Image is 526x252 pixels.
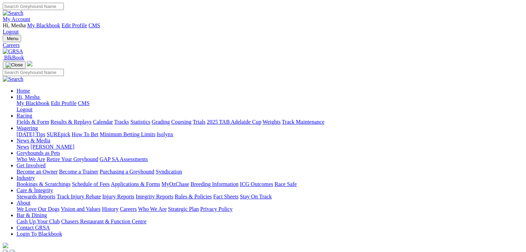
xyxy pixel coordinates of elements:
div: Care & Integrity [17,194,523,200]
div: News & Media [17,144,523,150]
a: Integrity Reports [136,194,173,199]
span: Hi, Mesha [17,94,40,100]
img: logo-grsa-white.png [3,243,8,248]
img: Search [3,10,23,16]
span: Hi, Mesha [3,22,26,28]
a: CMS [88,22,100,28]
img: Close [6,62,23,68]
a: Privacy Policy [200,206,233,212]
div: Industry [17,181,523,187]
div: Get Involved [17,169,523,175]
a: Greyhounds as Pets [17,150,60,156]
a: History [102,206,118,212]
a: Syndication [156,169,182,175]
button: Toggle navigation [3,35,21,42]
a: Fields & Form [17,119,49,125]
a: Contact GRSA [17,225,50,231]
a: Become an Owner [17,169,58,175]
a: Logout [17,106,32,112]
a: MyOzChase [162,181,189,187]
a: GAP SA Assessments [100,156,148,162]
input: Search [3,3,64,10]
a: CMS [78,100,90,106]
a: Edit Profile [51,100,77,106]
a: Hi, Mesha [17,94,41,100]
a: Industry [17,175,35,181]
a: Edit Profile [61,22,87,28]
a: Weights [263,119,281,125]
a: Isolynx [157,131,173,137]
button: Toggle navigation [3,61,26,69]
a: Vision and Values [61,206,100,212]
a: Retire Your Greyhound [47,156,98,162]
a: Rules & Policies [175,194,212,199]
a: Track Maintenance [282,119,324,125]
a: My Account [3,16,30,22]
img: logo-grsa-white.png [27,61,32,66]
a: How To Bet [72,131,99,137]
div: Wagering [17,131,523,138]
a: Results & Replays [50,119,91,125]
a: News [17,144,29,150]
a: BlkBook [3,55,24,60]
div: My Account [3,22,523,35]
a: Get Involved [17,162,46,168]
a: Race Safe [274,181,296,187]
img: GRSA [3,48,23,55]
a: News & Media [17,138,50,143]
input: Search [3,69,64,76]
a: Schedule of Fees [72,181,109,187]
a: Chasers Restaurant & Function Centre [61,218,146,224]
a: Bookings & Scratchings [17,181,70,187]
a: Stay On Track [240,194,272,199]
a: Home [17,88,30,94]
a: Careers [3,42,523,48]
a: Who We Are [138,206,167,212]
span: BlkBook [4,55,24,60]
div: Racing [17,119,523,125]
a: Care & Integrity [17,187,53,193]
a: Applications & Forms [111,181,160,187]
a: Calendar [93,119,113,125]
a: Careers [120,206,137,212]
a: My Blackbook [17,100,50,106]
a: Minimum Betting Limits [100,131,155,137]
a: Tracks [114,119,129,125]
div: About [17,206,523,212]
a: SUREpick [47,131,70,137]
a: [DATE] Tips [17,131,45,137]
a: Trials [193,119,205,125]
a: Breeding Information [191,181,238,187]
a: Strategic Plan [168,206,199,212]
a: Who We Are [17,156,45,162]
a: Fact Sheets [213,194,238,199]
a: Wagering [17,125,38,131]
a: Track Injury Rebate [57,194,101,199]
a: My Blackbook [27,22,60,28]
a: Become a Trainer [59,169,98,175]
a: Bar & Dining [17,212,47,218]
a: [PERSON_NAME] [30,144,74,150]
a: Stewards Reports [17,194,55,199]
a: Racing [17,113,32,119]
a: Injury Reports [102,194,134,199]
a: Coursing [171,119,192,125]
a: 2025 TAB Adelaide Cup [207,119,261,125]
a: Purchasing a Greyhound [100,169,154,175]
a: ICG Outcomes [240,181,273,187]
a: About [17,200,30,206]
a: Statistics [130,119,150,125]
a: Cash Up Your Club [17,218,60,224]
img: Search [3,76,23,82]
div: Hi, Mesha [17,100,523,113]
div: Greyhounds as Pets [17,156,523,162]
div: Bar & Dining [17,218,523,225]
span: Menu [7,36,18,41]
a: Grading [152,119,170,125]
a: Logout [3,29,19,35]
a: Login To Blackbook [17,231,62,237]
a: We Love Our Dogs [17,206,59,212]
